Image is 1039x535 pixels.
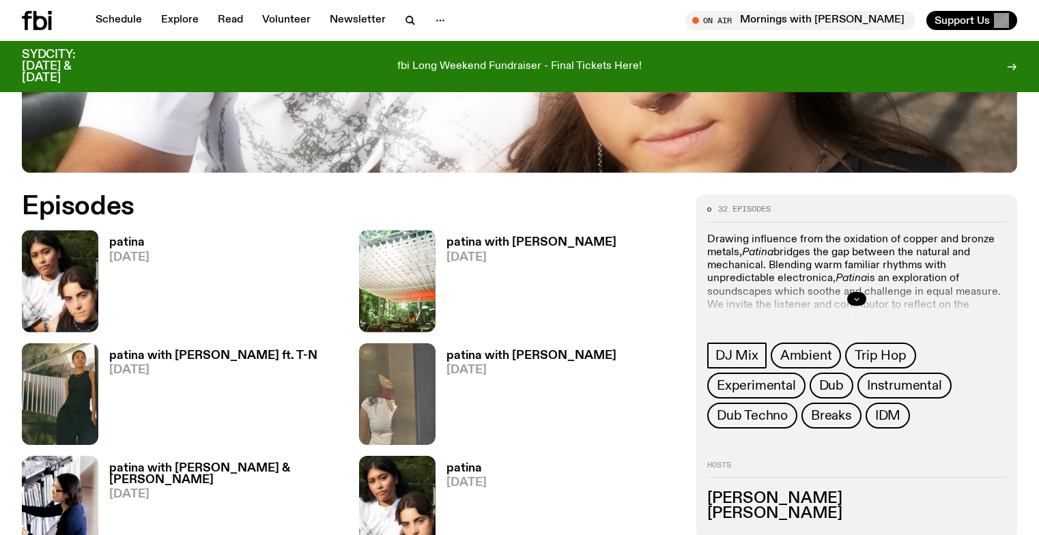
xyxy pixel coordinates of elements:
p: Drawing influence from the oxidation of copper and bronze metals, bridges the gap between the nat... [707,233,1006,364]
h3: patina with [PERSON_NAME] [446,237,616,248]
a: patina with [PERSON_NAME][DATE] [436,350,616,445]
a: Trip Hop [845,343,915,368]
h3: patina with [PERSON_NAME] [446,350,616,362]
span: [DATE] [446,252,616,263]
span: DJ Mix [715,348,758,363]
a: Dub Techno [707,403,797,429]
span: IDM [875,408,900,423]
h3: patina with [PERSON_NAME] & [PERSON_NAME] [109,463,343,486]
a: Newsletter [322,11,394,30]
button: Support Us [926,11,1017,30]
h3: SYDCITY: [DATE] & [DATE] [22,49,109,84]
span: [DATE] [109,364,317,376]
a: patina[DATE] [98,237,150,332]
span: 32 episodes [718,205,771,213]
a: Breaks [801,403,862,429]
a: patina with [PERSON_NAME][DATE] [436,237,616,332]
span: Breaks [811,408,852,423]
h3: patina [109,237,150,248]
a: Explore [153,11,207,30]
span: Instrumental [867,378,942,393]
span: Ambient [780,348,832,363]
a: Dub [810,373,853,399]
span: Support Us [935,14,990,27]
h3: [PERSON_NAME] [707,506,1006,521]
span: [DATE] [109,252,150,263]
span: Trip Hop [855,348,906,363]
span: [DATE] [446,477,487,489]
h3: [PERSON_NAME] [707,491,1006,506]
a: Read [210,11,251,30]
h3: patina with [PERSON_NAME] ft. T-N [109,350,317,362]
em: Patina [742,247,773,258]
button: On AirMornings with [PERSON_NAME] [685,11,915,30]
a: patina with [PERSON_NAME] ft. T-N[DATE] [98,350,317,445]
a: Volunteer [254,11,319,30]
em: Patina [836,273,867,284]
p: fbi Long Weekend Fundraiser - Final Tickets Here! [397,61,642,73]
h3: patina [446,463,487,474]
span: Experimental [717,378,796,393]
a: IDM [866,403,910,429]
span: [DATE] [109,489,343,500]
span: [DATE] [446,364,616,376]
a: DJ Mix [707,343,767,368]
h2: Hosts [707,461,1006,478]
a: Experimental [707,373,806,399]
a: Instrumental [857,373,952,399]
span: Dub [819,378,844,393]
h2: Episodes [22,194,680,219]
a: Ambient [771,343,842,368]
a: Schedule [87,11,150,30]
span: Dub Techno [717,408,788,423]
